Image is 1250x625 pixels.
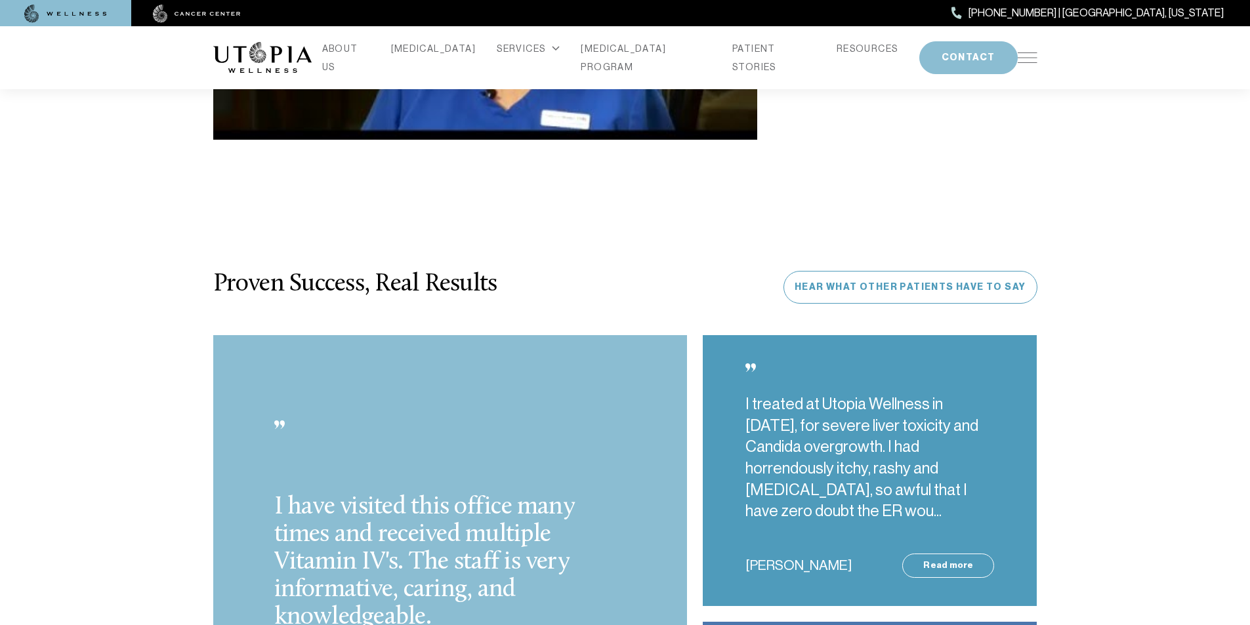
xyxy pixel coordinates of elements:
[951,5,1224,22] a: [PHONE_NUMBER] | [GEOGRAPHIC_DATA], [US_STATE]
[732,39,816,76] a: PATIENT STORIES
[1018,52,1037,63] img: icon-hamburger
[783,271,1037,304] a: Hear What Other Patients Have To Say
[213,271,497,298] h3: Proven Success, Real Results
[391,39,476,58] a: [MEDICAL_DATA]
[213,42,312,73] img: logo
[153,5,241,23] img: cancer center
[745,393,994,522] p: I treated at Utopia Wellness in [DATE], for severe liver toxicity and Candida overgrowth. I had h...
[902,554,994,578] a: Read more
[837,39,898,58] a: RESOURCES
[745,363,756,373] img: icon
[919,41,1018,74] button: CONTACT
[322,39,370,76] a: ABOUT US
[969,5,1224,22] span: [PHONE_NUMBER] | [GEOGRAPHIC_DATA], [US_STATE]
[745,555,852,576] span: [PERSON_NAME]
[497,39,560,58] div: SERVICES
[274,420,285,430] img: icon
[24,5,107,23] img: wellness
[581,39,711,76] a: [MEDICAL_DATA] PROGRAM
